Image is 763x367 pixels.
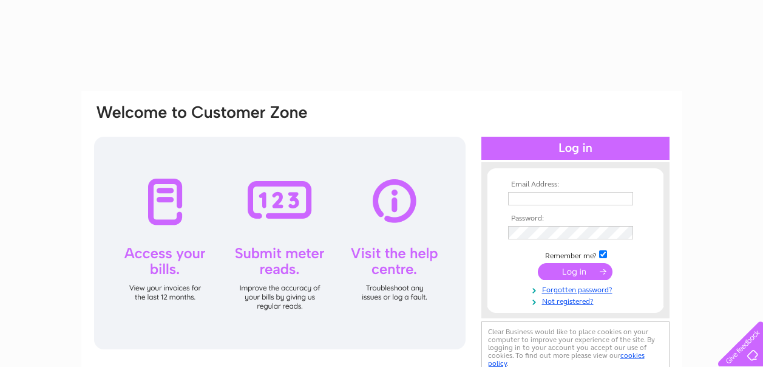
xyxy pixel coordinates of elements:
[505,214,646,223] th: Password:
[505,249,646,261] td: Remember me?
[508,295,646,306] a: Not registered?
[538,263,612,280] input: Submit
[505,180,646,189] th: Email Address:
[508,283,646,295] a: Forgotten password?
